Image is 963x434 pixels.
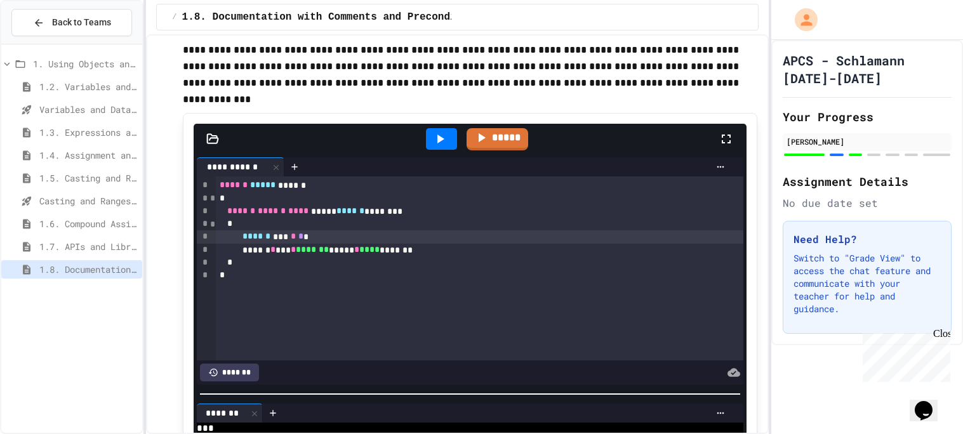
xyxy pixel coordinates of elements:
h3: Need Help? [794,232,941,247]
h1: APCS - Schlamann [DATE]-[DATE] [783,51,952,87]
span: 1.4. Assignment and Input [39,148,137,162]
span: 1.8. Documentation with Comments and Preconditions [182,10,487,25]
span: 1.5. Casting and Ranges of Values [39,171,137,185]
span: 1.6. Compound Assignment Operators [39,217,137,230]
button: Back to Teams [11,9,132,36]
h2: Your Progress [783,108,952,126]
span: Casting and Ranges of variables - Quiz [39,194,137,207]
iframe: chat widget [910,383,950,421]
span: 1.3. Expressions and Output [New] [39,126,137,139]
h2: Assignment Details [783,173,952,190]
div: No due date set [783,195,952,211]
span: 1.7. APIs and Libraries [39,240,137,253]
div: Chat with us now!Close [5,5,88,81]
iframe: chat widget [858,328,950,382]
span: 1. Using Objects and Methods [33,57,137,70]
span: 1.8. Documentation with Comments and Preconditions [39,263,137,276]
span: Variables and Data Types - Quiz [39,103,137,116]
span: 1.2. Variables and Data Types [39,80,137,93]
p: Switch to "Grade View" to access the chat feature and communicate with your teacher for help and ... [794,252,941,315]
span: / [172,12,176,22]
div: [PERSON_NAME] [787,136,948,147]
div: My Account [781,5,821,34]
span: Back to Teams [52,16,111,29]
